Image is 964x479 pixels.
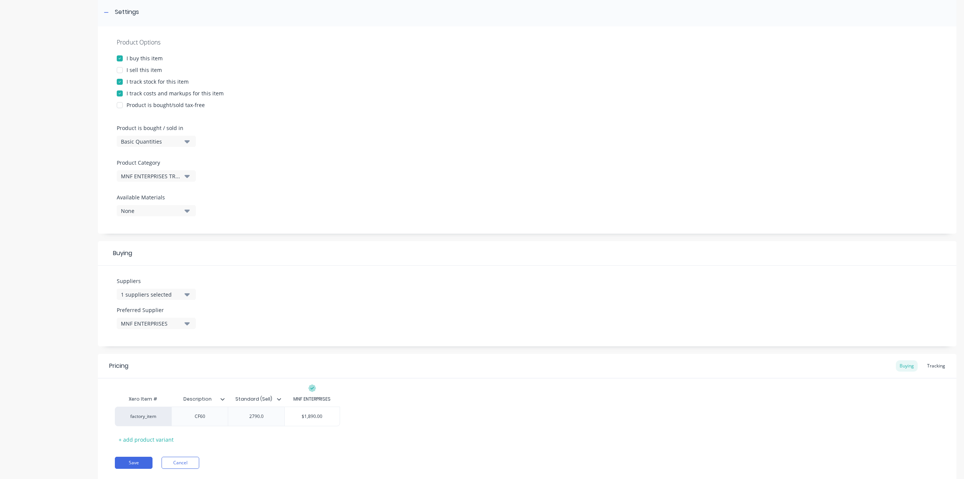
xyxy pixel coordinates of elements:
[896,360,918,372] div: Buying
[117,205,196,216] button: None
[923,360,949,372] div: Tracking
[122,413,164,420] div: factory_item
[121,291,181,298] div: 1 suppliers selected
[127,66,162,74] div: I sell this item
[115,8,139,17] div: Settings
[171,392,228,407] div: Description
[117,289,196,300] button: 1 suppliers selected
[98,241,956,266] div: Buying
[117,193,196,201] label: Available Materials
[109,361,128,370] div: Pricing
[117,159,192,167] label: Product Category
[117,277,196,285] label: Suppliers
[117,124,192,132] label: Product is bought / sold in
[117,38,938,47] div: Product Options
[171,390,223,409] div: Description
[115,392,171,407] div: Xero Item #
[181,412,219,421] div: CF60
[162,457,199,469] button: Cancel
[117,306,196,314] label: Preferred Supplier
[121,320,181,327] div: MNF ENTERPRISES
[293,396,331,402] div: MNF ENTERPRISES
[127,101,205,109] div: Product is bought/sold tax-free
[121,207,181,215] div: None
[285,407,340,426] div: $1,890.00
[115,457,153,469] button: Save
[228,390,280,409] div: Standard (Sell)
[121,138,181,145] div: Basic Quantities
[127,78,189,86] div: I track stock for this item
[228,392,284,407] div: Standard (Sell)
[117,318,196,329] button: MNF ENTERPRISES
[127,54,163,62] div: I buy this item
[117,170,196,182] button: MNF ENTERPRISES TRAY KIT
[127,89,224,97] div: I track costs and markups for this item
[238,412,275,421] div: 2790.0
[115,407,340,426] div: factory_itemCF602790.0$1,890.00
[115,434,177,445] div: + add product variant
[121,172,181,180] div: MNF ENTERPRISES TRAY KIT
[117,136,196,147] button: Basic Quantities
